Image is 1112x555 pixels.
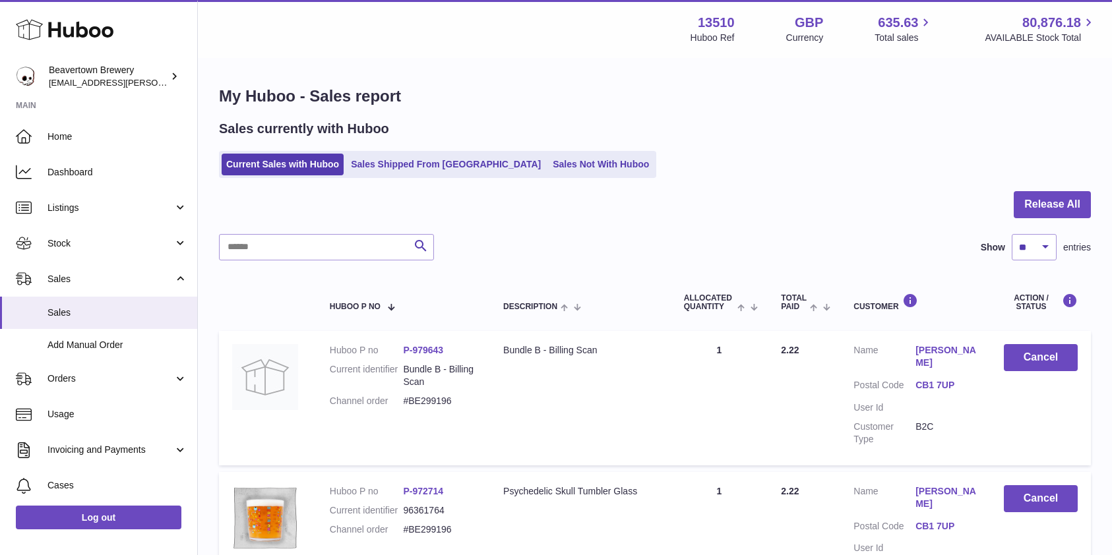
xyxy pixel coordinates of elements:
dt: Name [853,485,915,513]
span: Cases [47,479,187,492]
span: Total paid [781,294,807,311]
span: 2.22 [781,486,799,496]
a: 80,876.18 AVAILABLE Stock Total [985,14,1096,44]
label: Show [981,241,1005,254]
span: Orders [47,372,173,385]
h2: Sales currently with Huboo [219,120,389,138]
button: Cancel [1004,344,1078,371]
a: [PERSON_NAME] [915,485,977,510]
dt: Huboo P no [330,485,404,498]
div: Bundle B - Billing Scan [503,344,658,357]
dd: Bundle B - Billing Scan [403,363,477,388]
span: entries [1063,241,1091,254]
button: Cancel [1004,485,1078,512]
strong: GBP [795,14,823,32]
span: Usage [47,408,187,421]
dt: Current identifier [330,363,404,388]
a: Current Sales with Huboo [222,154,344,175]
span: 2.22 [781,345,799,355]
a: CB1 7UP [915,520,977,533]
a: Log out [16,506,181,529]
dt: Current identifier [330,504,404,517]
span: Listings [47,202,173,214]
span: ALLOCATED Quantity [684,294,734,311]
dd: #BE299196 [403,523,477,536]
dt: Channel order [330,523,404,536]
dt: Postal Code [853,379,915,395]
span: Stock [47,237,173,250]
a: Sales Shipped From [GEOGRAPHIC_DATA] [346,154,545,175]
dt: Channel order [330,395,404,407]
strong: 13510 [698,14,735,32]
span: Home [47,131,187,143]
span: Invoicing and Payments [47,444,173,456]
span: Sales [47,273,173,285]
dt: Customer Type [853,421,915,446]
span: 635.63 [878,14,918,32]
dt: Name [853,344,915,372]
div: Beavertown Brewery [49,64,168,89]
dt: User Id [853,542,915,554]
span: AVAILABLE Stock Total [985,32,1096,44]
dd: B2C [915,421,977,446]
div: Action / Status [1004,293,1078,311]
span: Sales [47,307,187,319]
dt: Postal Code [853,520,915,536]
dd: #BE299196 [403,395,477,407]
button: Release All [1014,191,1091,218]
div: Psychedelic Skull Tumbler Glass [503,485,658,498]
td: 1 [671,331,768,465]
span: 80,876.18 [1022,14,1081,32]
span: Description [503,303,557,311]
span: Huboo P no [330,303,381,311]
dd: 96361764 [403,504,477,517]
img: kit.lowe@beavertownbrewery.co.uk [16,67,36,86]
img: no-photo.jpg [232,344,298,410]
h1: My Huboo - Sales report [219,86,1091,107]
a: Sales Not With Huboo [548,154,654,175]
div: Customer [853,293,977,311]
span: Total sales [875,32,933,44]
a: CB1 7UP [915,379,977,392]
div: Currency [786,32,824,44]
a: P-979643 [403,345,443,355]
span: Add Manual Order [47,339,187,351]
span: Dashboard [47,166,187,179]
a: [PERSON_NAME] [915,344,977,369]
img: beavertown-brewery-psychedelic-tumbler-glass_833d0b27-4866-49f0-895d-c202ab10c88f.png [232,485,298,551]
dt: User Id [853,401,915,414]
a: 635.63 Total sales [875,14,933,44]
a: P-972714 [403,486,443,496]
dt: Huboo P no [330,344,404,357]
div: Huboo Ref [691,32,735,44]
span: [EMAIL_ADDRESS][PERSON_NAME][DOMAIN_NAME] [49,77,264,88]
